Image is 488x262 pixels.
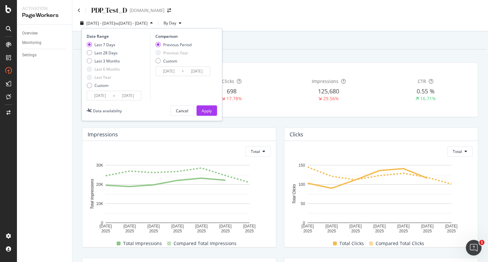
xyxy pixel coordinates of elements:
text: 2025 [221,229,230,233]
text: 2025 [197,229,206,233]
div: Last Year [94,75,111,80]
div: Last 28 Days [87,50,120,55]
text: 2025 [303,229,312,233]
div: Last 7 Days [94,42,115,47]
text: [DATE] [325,224,338,228]
div: 16.71% [420,95,436,102]
text: 10K [96,201,103,206]
div: Monitoring [22,39,41,46]
text: 2025 [351,229,360,233]
svg: A chart. [290,162,470,234]
text: [DATE] [171,224,184,228]
text: 2025 [327,229,336,233]
text: [DATE] [148,224,160,228]
text: 50 [301,201,305,206]
text: 20K [96,182,103,187]
span: Compared Total Impressions [174,240,237,247]
input: End Date [184,67,210,76]
div: Last 6 Months [94,66,120,72]
text: 2025 [101,229,110,233]
div: Custom [163,58,177,64]
text: [DATE] [195,224,208,228]
div: Overview [22,30,38,37]
div: Custom [87,83,120,88]
span: Total Clicks [339,240,364,247]
text: 2025 [245,229,254,233]
button: Apply [196,105,217,116]
div: Last 3 Months [94,58,120,64]
button: [DATE] - [DATE]vs[DATE] - [DATE] [78,18,155,28]
text: Total Clicks [292,184,296,204]
div: Last 7 Days [87,42,120,47]
button: Total [245,146,271,157]
div: Last 3 Months [87,58,120,64]
span: By Day [161,20,176,26]
div: Apply [202,108,212,114]
div: Cancel [176,108,188,114]
div: Last Year [87,75,120,80]
span: Impressions [312,78,338,84]
div: Comparison [155,34,212,39]
div: Last 6 Months [87,66,120,72]
text: 2025 [447,229,456,233]
span: Compared Total Clicks [376,240,424,247]
text: 0 [303,221,305,225]
span: CTR [418,78,426,84]
text: [DATE] [243,224,256,228]
div: Previous Period [155,42,192,47]
text: [DATE] [100,224,112,228]
text: [DATE] [421,224,434,228]
div: PDP_Test_D [91,5,127,15]
text: 100 [298,182,305,187]
text: 2025 [125,229,134,233]
div: PageWorkers [22,12,67,19]
button: Total [447,146,473,157]
span: 698 [227,87,237,95]
div: Previous Year [155,50,192,55]
text: 2025 [423,229,432,233]
text: 2025 [375,229,384,233]
div: Activation [22,5,67,12]
div: Settings [22,52,36,59]
div: Impressions [88,131,118,138]
span: [DATE] - [DATE] [86,21,115,26]
text: 2025 [399,229,408,233]
span: Total Impressions [123,240,162,247]
span: Total [251,149,260,154]
text: 2025 [173,229,182,233]
div: Previous Period [163,42,192,47]
span: vs [DATE] - [DATE] [115,21,148,26]
div: arrow-right-arrow-left [167,8,171,13]
a: Settings [22,52,67,59]
div: 29.56% [323,95,339,102]
text: 2025 [149,229,158,233]
svg: A chart. [88,162,268,234]
div: Date Range [87,34,149,39]
a: Overview [22,30,67,37]
div: [DOMAIN_NAME] [130,7,165,14]
text: 150 [298,163,305,168]
button: By Day [161,18,184,28]
input: Start Date [87,91,113,100]
span: 125,680 [318,87,339,95]
span: 1 [479,240,484,245]
text: [DATE] [302,224,314,228]
iframe: Intercom live chat [466,240,481,255]
text: Total Impressions [90,179,94,210]
span: 0.55 % [417,87,435,95]
input: End Date [115,91,141,100]
input: Start Date [156,67,182,76]
text: [DATE] [445,224,458,228]
a: Monitoring [22,39,67,46]
div: 17.78% [226,95,242,102]
text: [DATE] [350,224,362,228]
div: Custom [155,58,192,64]
div: Data availability [93,108,122,114]
div: Clicks [290,131,303,138]
a: Click to go back [78,8,80,13]
span: Clicks [222,78,234,84]
button: Cancel [170,105,194,116]
div: Previous Year [163,50,188,55]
